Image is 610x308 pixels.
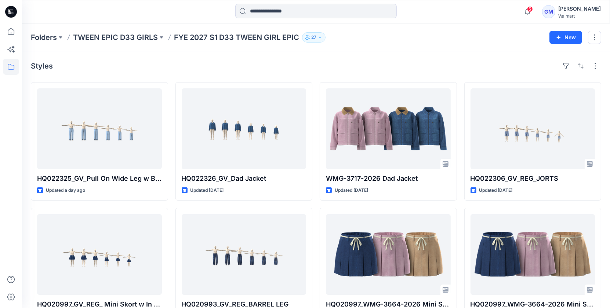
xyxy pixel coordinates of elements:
[527,6,533,12] span: 5
[37,173,162,184] p: HQ022325_GV_Pull On Wide Leg w Boxer & Side Stripe
[31,62,53,70] h4: Styles
[174,32,299,43] p: FYE 2027 S1 D33 TWEEN GIRL EPIC
[471,88,595,169] a: HQ022306_GV_REG_JORTS
[182,88,306,169] a: HQ022326_GV_Dad Jacket
[471,173,595,184] p: HQ022306_GV_REG_JORTS
[190,187,224,194] p: Updated [DATE]
[542,5,555,18] div: GM
[311,33,316,41] p: 27
[37,88,162,169] a: HQ022325_GV_Pull On Wide Leg w Boxer & Side Stripe
[479,187,513,194] p: Updated [DATE]
[182,173,306,184] p: HQ022326_GV_Dad Jacket
[335,187,368,194] p: Updated [DATE]
[326,214,451,295] a: HQ020997_WMG-3664-2026 Mini Skort w In Jersey Shorts_Option 1
[37,214,162,295] a: HQ020997_GV_REG_ Mini Skort w In Jersey Shorts
[326,88,451,169] a: WMG-3717-2026 Dad Jacket
[73,32,158,43] a: TWEEN EPIC D33 GIRLS
[302,32,326,43] button: 27
[182,214,306,295] a: HQ020993_GV_REG_BARREL LEG
[46,187,85,194] p: Updated a day ago
[558,13,601,19] div: Walmart
[558,4,601,13] div: [PERSON_NAME]
[471,214,595,295] a: HQ020997_WMG-3664-2026 Mini Skort w In Jersey Shorts_Option 2
[31,32,57,43] a: Folders
[549,31,582,44] button: New
[326,173,451,184] p: WMG-3717-2026 Dad Jacket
